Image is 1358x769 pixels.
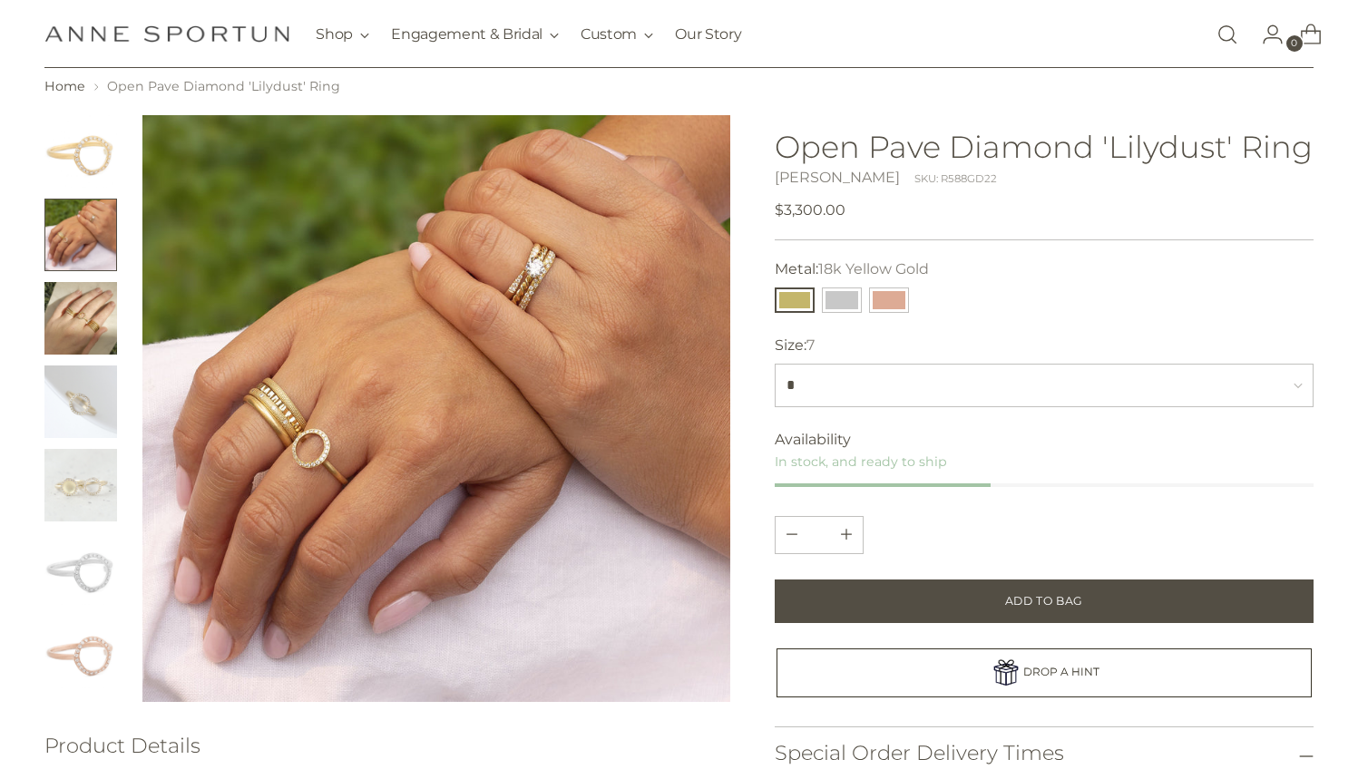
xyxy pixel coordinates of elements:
[818,260,929,277] span: 18k Yellow Gold
[142,115,729,702] img: Open Pave Diamond 'Lilydust' Ring
[107,78,340,94] span: Open Pave Diamond 'Lilydust' Ring
[1285,16,1322,53] a: Open cart modal
[775,200,845,221] span: $3,300.00
[44,365,117,438] button: Change image to image 4
[44,532,117,605] button: Change image to image 6
[914,171,997,187] div: SKU: R588GD22
[775,169,900,186] a: [PERSON_NAME]
[581,15,653,54] button: Custom
[675,15,741,54] a: Our Story
[775,335,815,356] label: Size:
[44,282,117,355] button: Change image to image 3
[1005,593,1083,609] span: Add to Bag
[44,199,117,271] button: Change image to image 2
[776,517,808,553] button: Add product quantity
[391,15,559,54] button: Engagement & Bridal
[1247,16,1284,53] a: Go to the account page
[869,287,909,313] button: 14k Rose Gold
[1023,665,1099,678] span: DROP A HINT
[1286,35,1303,52] span: 0
[777,648,1312,697] a: DROP A HINT
[44,77,1313,96] nav: breadcrumbs
[44,616,117,688] button: Change image to image 7
[797,517,841,553] input: Product quantity
[44,365,117,438] img: Open Pave Diamond 'Lilydust' Ring - Anne Sportun Fine Jewellery
[44,25,289,43] a: Anne Sportun Fine Jewellery
[44,115,117,188] img: Open Pave Diamond 'Lilydust' Ring - Anne Sportun Fine Jewellery
[44,115,117,188] button: Change image to image 1
[44,735,729,757] h3: Product Details
[775,429,851,451] span: Availability
[775,742,1064,764] h3: Special Order Delivery Times
[830,517,863,553] button: Subtract product quantity
[44,449,117,521] button: Change image to image 5
[1209,16,1246,53] a: Open search modal
[44,78,85,94] a: Home
[775,579,1313,623] button: Add to Bag
[44,449,117,521] img: Open Pave Diamond 'Lilydust' Ring - Anne Sportun Fine Jewellery
[775,258,929,280] label: Metal:
[775,287,815,313] button: 18k Yellow Gold
[775,453,947,470] span: In stock, and ready to ship
[316,15,369,54] button: Shop
[822,287,862,313] button: 14k White Gold
[775,130,1313,163] h1: Open Pave Diamond 'Lilydust' Ring
[806,336,815,354] span: 7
